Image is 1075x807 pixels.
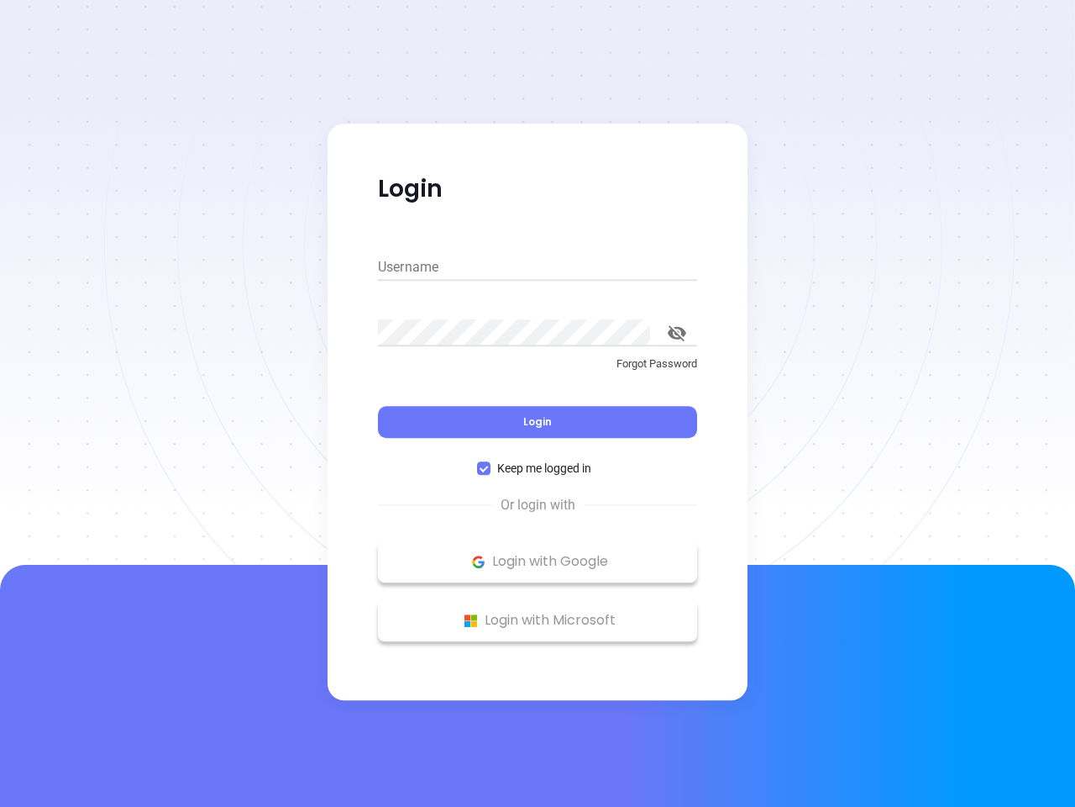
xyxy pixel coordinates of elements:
p: Login with Microsoft [386,608,689,633]
span: Login [523,414,552,429]
a: Forgot Password [378,356,697,386]
button: Microsoft Logo Login with Microsoft [378,599,697,641]
span: Or login with [492,495,584,515]
p: Forgot Password [378,356,697,372]
p: Login [378,174,697,204]
img: Microsoft Logo [460,610,481,631]
button: Login [378,406,697,438]
p: Login with Google [386,549,689,574]
button: Google Logo Login with Google [378,541,697,583]
img: Google Logo [468,551,489,572]
span: Keep me logged in [490,459,598,477]
button: toggle password visibility [657,313,697,353]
